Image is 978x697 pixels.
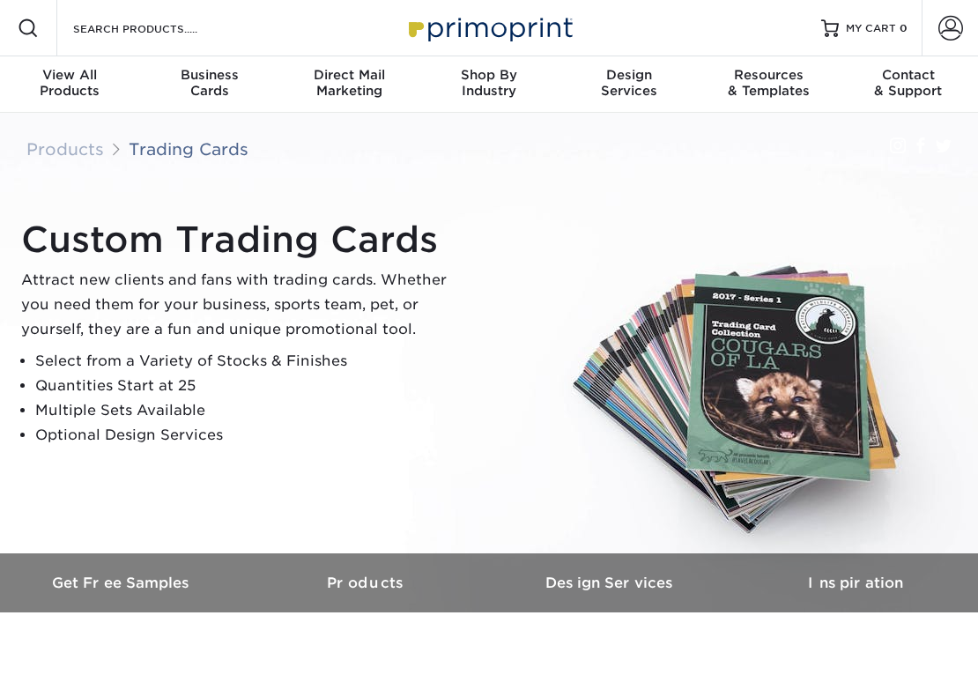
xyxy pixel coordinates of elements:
[35,398,462,423] li: Multiple Sets Available
[838,67,978,83] span: Contact
[35,374,462,398] li: Quantities Start at 25
[245,553,490,612] a: Products
[26,139,104,159] a: Products
[279,67,419,83] span: Direct Mail
[559,67,699,83] span: Design
[35,423,462,448] li: Optional Design Services
[140,67,280,99] div: Cards
[21,219,462,261] h1: Custom Trading Cards
[699,67,839,83] span: Resources
[419,56,559,113] a: Shop ByIndustry
[699,56,839,113] a: Resources& Templates
[838,67,978,99] div: & Support
[140,56,280,113] a: BusinessCards
[419,67,559,83] span: Shop By
[846,21,896,36] span: MY CART
[900,22,908,34] span: 0
[838,56,978,113] a: Contact& Support
[489,553,734,612] a: Design Services
[401,9,577,47] img: Primoprint
[245,575,490,591] h3: Products
[279,67,419,99] div: Marketing
[140,67,280,83] span: Business
[489,575,734,591] h3: Design Services
[71,18,243,39] input: SEARCH PRODUCTS.....
[129,139,248,159] a: Trading Cards
[419,67,559,99] div: Industry
[559,56,699,113] a: DesignServices
[35,349,462,374] li: Select from a Variety of Stocks & Finishes
[559,67,699,99] div: Services
[699,67,839,99] div: & Templates
[279,56,419,113] a: Direct MailMarketing
[21,268,462,342] p: Attract new clients and fans with trading cards. Whether you need them for your business, sports ...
